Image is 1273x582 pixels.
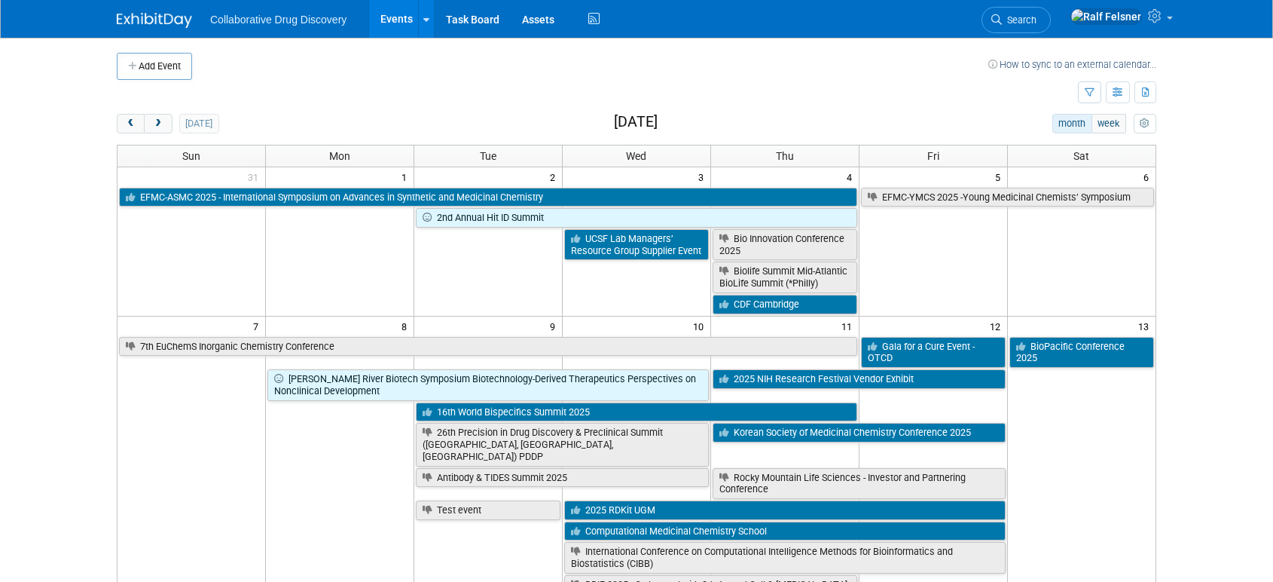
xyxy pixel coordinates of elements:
[713,262,857,293] a: Biolife Summit Mid-Atlantic BioLife Summit (*Philly)
[252,317,265,335] span: 7
[713,468,1006,499] a: Rocky Mountain Life Sciences - Investor and Partnering Conference
[117,114,145,133] button: prev
[713,229,857,260] a: Bio Innovation Conference 2025
[548,317,562,335] span: 9
[416,468,709,488] a: Antibody & TIDES Summit 2025
[117,53,192,80] button: Add Event
[416,208,857,228] a: 2nd Annual Hit ID Summit
[713,295,857,314] a: CDF Cambridge
[1137,317,1155,335] span: 13
[246,167,265,186] span: 31
[144,114,172,133] button: next
[1009,337,1154,368] a: BioPacific Conference 2025
[564,542,1006,573] a: International Conference on Computational Intelligence Methods for Bioinformatics and Biostatisti...
[117,13,192,28] img: ExhibitDay
[626,150,646,162] span: Wed
[691,317,710,335] span: 10
[1002,14,1036,26] span: Search
[564,522,1006,541] a: Computational Medicinal Chemistry School
[416,403,857,422] a: 16th World Bispecifics Summit 2025
[861,337,1006,368] a: Gala for a Cure Event - OTCD
[119,188,857,207] a: EFMC-ASMC 2025 - International Symposium on Advances in Synthetic and Medicinal Chemistry
[845,167,859,186] span: 4
[1070,8,1142,25] img: Ralf Felsner
[267,369,709,400] a: [PERSON_NAME] River Biotech Symposium Biotechnology-Derived Therapeutics Perspectives on Nonclini...
[400,167,414,186] span: 1
[1052,114,1092,133] button: month
[548,167,562,186] span: 2
[840,317,859,335] span: 11
[210,14,346,26] span: Collaborative Drug Discovery
[697,167,710,186] span: 3
[564,501,1006,520] a: 2025 RDKit UGM
[713,369,1006,389] a: 2025 NIH Research Festival Vendor Exhibit
[400,317,414,335] span: 8
[1142,167,1155,186] span: 6
[927,150,939,162] span: Fri
[614,114,658,130] h2: [DATE]
[182,150,200,162] span: Sun
[776,150,794,162] span: Thu
[179,114,219,133] button: [DATE]
[994,167,1007,186] span: 5
[1091,114,1126,133] button: week
[981,7,1051,33] a: Search
[329,150,350,162] span: Mon
[416,423,709,466] a: 26th Precision in Drug Discovery & Preclinical Summit ([GEOGRAPHIC_DATA], [GEOGRAPHIC_DATA], [GEO...
[988,59,1156,70] a: How to sync to an external calendar...
[1134,114,1156,133] button: myCustomButton
[861,188,1154,207] a: EFMC-YMCS 2025 -Young Medicinal Chemists’ Symposium
[416,501,560,520] a: Test event
[119,337,857,357] a: 7th EuChemS Inorganic Chemistry Conference
[713,423,1006,443] a: Korean Society of Medicinal Chemistry Conference 2025
[1140,119,1149,129] i: Personalize Calendar
[564,229,709,260] a: UCSF Lab Managers’ Resource Group Supplier Event
[1073,150,1089,162] span: Sat
[988,317,1007,335] span: 12
[480,150,496,162] span: Tue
